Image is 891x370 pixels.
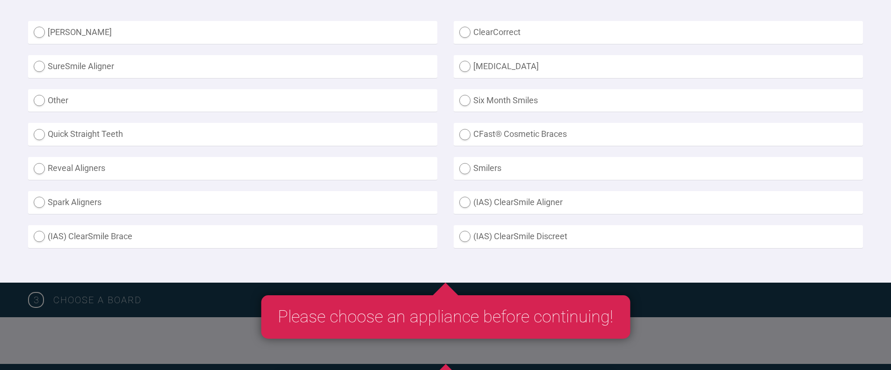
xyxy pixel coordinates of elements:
[454,55,863,78] label: [MEDICAL_DATA]
[28,21,437,44] label: [PERSON_NAME]
[454,225,863,248] label: (IAS) ClearSmile Discreet
[28,225,437,248] label: (IAS) ClearSmile Brace
[261,295,630,339] div: Please choose an appliance before continuing!
[454,89,863,112] label: Six Month Smiles
[28,123,437,146] label: Quick Straight Teeth
[454,123,863,146] label: CFast® Cosmetic Braces
[28,55,437,78] label: SureSmile Aligner
[454,21,863,44] label: ClearCorrect
[28,191,437,214] label: Spark Aligners
[454,191,863,214] label: (IAS) ClearSmile Aligner
[454,157,863,180] label: Smilers
[28,157,437,180] label: Reveal Aligners
[28,89,437,112] label: Other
